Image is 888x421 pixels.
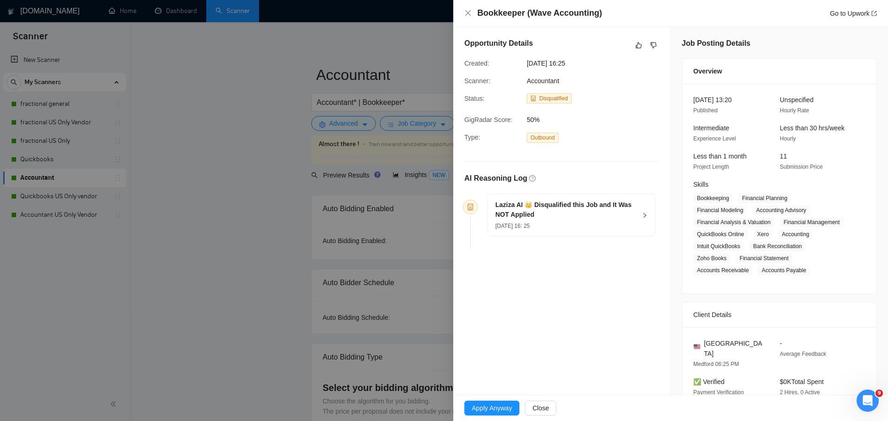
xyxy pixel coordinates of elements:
[780,217,843,227] span: Financial Management
[642,213,647,218] span: right
[693,217,774,227] span: Financial Analysis & Valuation
[532,403,549,413] span: Close
[693,153,746,160] span: Less than 1 month
[752,205,810,215] span: Accounting Advisory
[464,173,527,184] h5: AI Reasoning Log
[693,66,722,76] span: Overview
[693,378,725,385] span: ✅ Verified
[693,241,744,251] span: Intuit QuickBooks
[871,11,877,16] span: export
[693,205,747,215] span: Financial Modeling
[693,265,752,275] span: Accounts Receivable
[780,389,820,396] span: 2 Hires, 0 Active
[693,96,732,104] span: [DATE] 13:20
[467,204,474,210] span: robot
[704,338,765,359] span: [GEOGRAPHIC_DATA]
[830,10,877,17] a: Go to Upworkexport
[682,38,750,49] h5: Job Posting Details
[464,116,512,123] span: GigRadar Score:
[633,40,644,51] button: like
[778,229,813,239] span: Accounting
[472,403,512,413] span: Apply Anyway
[780,96,814,104] span: Unspecified
[464,38,533,49] h5: Opportunity Details
[780,378,824,385] span: $0K Total Spent
[876,390,883,397] span: 9
[464,9,472,17] span: close
[693,302,865,327] div: Client Details
[749,241,805,251] span: Bank Reconciliation
[464,77,490,85] span: Scanner:
[693,389,744,396] span: Payment Verification
[527,133,559,143] span: Outbound
[857,390,879,412] iframe: Intercom live chat
[464,134,480,141] span: Type:
[693,361,739,367] span: Medford 06:25 PM
[736,253,792,263] span: Financial Statement
[693,229,748,239] span: QuickBooks Online
[539,95,568,102] span: Disqualified
[693,107,718,114] span: Published
[464,60,489,67] span: Created:
[693,181,709,188] span: Skills
[527,115,666,125] span: 50%
[648,40,659,51] button: dislike
[464,95,485,102] span: Status:
[780,351,826,357] span: Average Feedback
[527,77,559,85] span: Accountant
[529,175,536,182] span: question-circle
[530,96,536,101] span: robot
[464,9,472,17] button: Close
[693,164,729,170] span: Project Length
[780,124,845,132] span: Less than 30 hrs/week
[650,42,657,49] span: dislike
[477,7,602,19] h4: Bookkeeper (Wave Accounting)
[694,343,700,350] img: 🇺🇸
[780,340,782,347] span: -
[693,135,736,142] span: Experience Level
[635,42,642,49] span: like
[693,253,730,263] span: Zoho Books
[758,265,810,275] span: Accounts Payable
[464,401,519,415] button: Apply Anyway
[738,193,791,203] span: Financial Planning
[527,58,666,68] span: [DATE] 16:25
[693,193,733,203] span: Bookkeeping
[495,223,530,229] span: [DATE] 16: 25
[525,401,556,415] button: Close
[753,229,772,239] span: Xero
[780,153,787,160] span: 11
[780,135,796,142] span: Hourly
[780,164,823,170] span: Submission Price
[495,200,636,220] h5: Laziza AI 👑 Disqualified this Job and It Was NOT Applied
[780,107,809,114] span: Hourly Rate
[693,124,729,132] span: Intermediate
